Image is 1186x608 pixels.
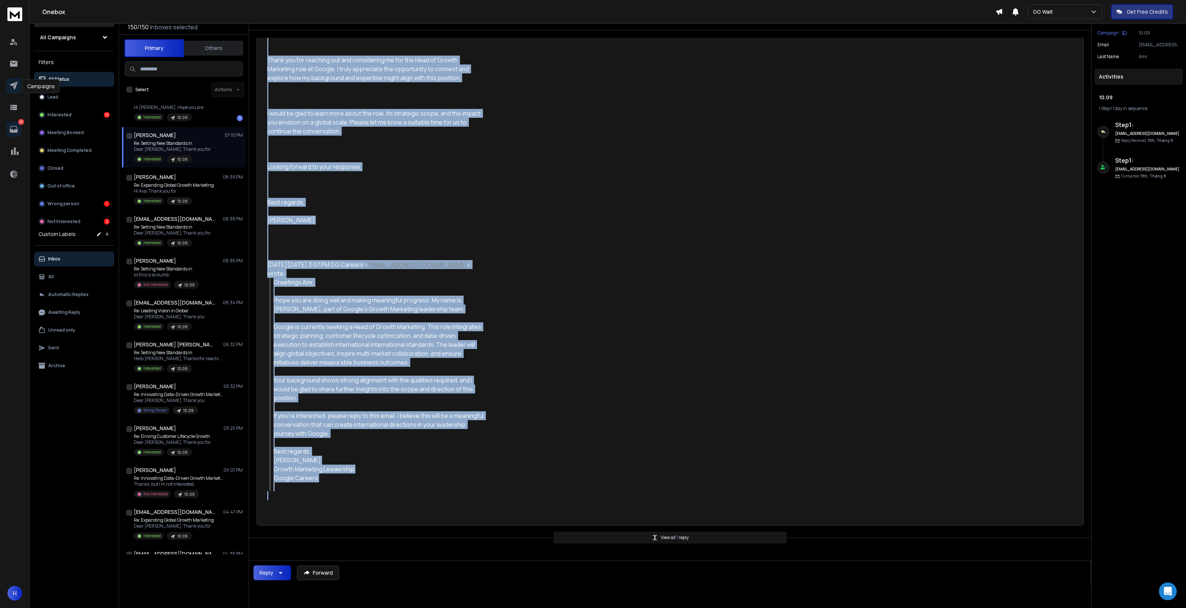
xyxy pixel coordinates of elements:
button: Reply [254,565,291,580]
button: Out of office [34,179,114,193]
p: Hello [PERSON_NAME], Thanks for reaching [134,356,223,362]
p: Interested [143,449,161,455]
p: 10.09 [177,324,188,330]
span: 150 / 150 [128,23,149,31]
button: H [7,586,22,601]
div: Greetings Amr, [274,278,484,287]
p: Inbox [48,256,60,262]
p: 08:38 PM [223,216,243,222]
button: Sent [34,340,114,355]
button: Meeting Booked [34,125,114,140]
p: Out of office [47,183,75,189]
label: Select [135,87,149,93]
div: Growth Marketing Leadership [274,465,484,474]
p: Amr [1139,54,1180,60]
h6: Step 1 : [1115,156,1180,165]
button: Interested10 [34,107,114,122]
p: Dear [PERSON_NAME], Thank you for [134,523,214,529]
div: I hope you are doing well and making meaningful progress. My name is [PERSON_NAME], part of Googl... [274,296,484,313]
button: Not Interested2 [34,214,114,229]
p: All Status [48,76,69,82]
button: All Campaigns [34,30,114,45]
p: 10.09 [177,534,188,539]
button: Unread only [34,323,114,338]
p: Get Free Credits [1127,8,1168,16]
div: [DATE][DATE] 3:07 PM GG Careers < > wrote: [267,260,484,278]
p: Last Name [1097,54,1119,60]
h1: [EMAIL_ADDRESS][DOMAIN_NAME] [134,508,215,516]
button: Closed [34,161,114,176]
div: Open Intercom Messenger [1159,582,1177,600]
button: Campaign [1097,30,1127,36]
button: Awaiting Reply [34,305,114,320]
div: 1 [237,115,243,121]
span: 11th, Tháng 9 [1140,173,1166,179]
h3: Custom Labels [39,230,76,238]
p: Archive [48,363,65,369]
p: Lead [47,94,58,100]
p: Interested [143,533,161,539]
p: Dear [PERSON_NAME], Thank you for [134,146,211,152]
h1: [PERSON_NAME] [134,173,176,181]
p: Meeting Completed [47,147,92,153]
p: 07:10 PM [225,132,243,138]
button: Others [184,40,243,56]
h6: Step 1 : [1115,120,1180,129]
button: All Status [34,72,114,87]
img: logo [7,7,22,21]
p: Campaign [1097,30,1119,36]
div: Google is currently seeking a Head of Growth Marketing. This role integrates strategic planning, ... [274,322,484,367]
button: Meeting Completed [34,143,114,158]
button: Automatic Replies [34,287,114,302]
h3: Filters [34,57,114,67]
p: 04:38 PM [223,551,243,557]
div: | [1099,106,1179,112]
button: Archive [34,358,114,373]
p: 10.09 [177,157,188,162]
p: Dear [PERSON_NAME], Thank you for [134,439,211,445]
p: Interested [143,366,161,371]
div: Campaigns [22,79,60,93]
p: Meeting Booked [47,130,84,136]
div: Google Careers [274,474,484,482]
p: 10.09 [177,366,188,372]
p: Wrong Person [143,408,167,413]
p: Re: Leading Vision in Global [134,308,205,314]
p: 08:39 PM [223,174,243,180]
p: 10.09 [184,492,195,497]
p: Re: Innovating Data-Driven Growth Marketing [134,392,223,398]
p: Interested [143,240,161,246]
div: Reply [259,569,273,577]
p: GG Wait [1033,8,1056,16]
p: 10.09 [177,240,188,246]
p: Re: Setting New Standards in [134,350,223,356]
p: 08:34 PM [223,300,243,306]
p: 08:36 PM [223,258,243,264]
p: Not Interested [143,491,168,497]
p: 05:07 PM [223,467,243,473]
span: 1 day in sequence [1113,105,1147,112]
div: Activities [1094,69,1183,85]
p: Hi Ava, Thank you for [134,188,214,194]
p: Dear [PERSON_NAME], Thank you for [134,230,211,236]
p: lol this is so dumb. [134,272,199,278]
p: Re: Setting New Standards in [134,140,211,146]
p: Reply Received [1121,138,1173,143]
p: Not Interested [143,282,168,288]
p: Re: Expanding Global Growth Marketing [134,182,214,188]
p: View all reply [661,535,689,541]
p: All [48,274,54,280]
div: Your background shows strong alignment with the qualities required, and I would be glad to share ... [274,376,484,402]
p: Awaiting Reply [48,309,80,315]
p: Wrong person [47,201,79,207]
div: 1 [104,201,110,207]
p: Interested [143,324,161,329]
p: Unread only [48,327,75,333]
h6: [EMAIL_ADDRESS][DOMAIN_NAME] [1115,166,1180,172]
div: If you’re interested, please reply to this email. I believe this will be a meaningful conversatio... [274,411,484,438]
h1: [EMAIL_ADDRESS][DOMAIN_NAME] [134,215,215,223]
p: Dear [PERSON_NAME], Thank you [134,398,223,403]
p: Re: Setting New Standards in [134,266,199,272]
p: 10.09 [184,282,195,288]
p: 05:32 PM [223,383,243,389]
